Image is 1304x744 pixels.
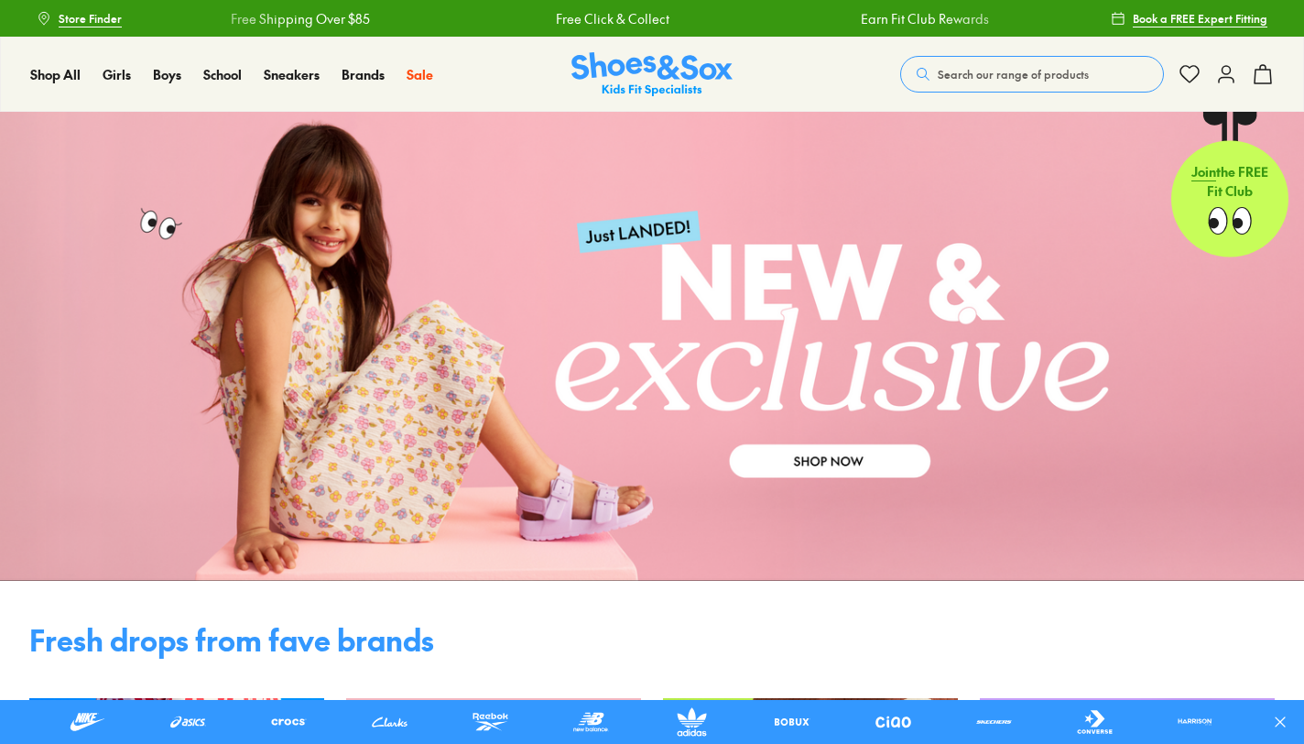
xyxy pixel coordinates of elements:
a: Book a FREE Expert Fitting [1111,2,1267,35]
a: Sneakers [264,65,320,84]
a: Shoes & Sox [571,52,733,97]
a: Store Finder [37,2,122,35]
span: Girls [103,65,131,83]
a: Girls [103,65,131,84]
a: School [203,65,242,84]
a: Jointhe FREE Fit Club [1171,111,1288,257]
p: the FREE Fit Club [1171,148,1288,215]
a: Earn Fit Club Rewards [860,9,988,28]
span: Brands [342,65,385,83]
span: Join [1191,162,1216,181]
span: Store Finder [59,10,122,27]
a: Brands [342,65,385,84]
a: Shop All [30,65,81,84]
a: Free Click & Collect [555,9,668,28]
a: Boys [153,65,181,84]
img: SNS_Logo_Responsive.svg [571,52,733,97]
span: Search our range of products [938,66,1089,82]
span: Book a FREE Expert Fitting [1133,10,1267,27]
span: School [203,65,242,83]
span: Sale [407,65,433,83]
span: Shop All [30,65,81,83]
span: Sneakers [264,65,320,83]
button: Search our range of products [900,56,1164,93]
a: Free Shipping Over $85 [230,9,369,28]
a: Sale [407,65,433,84]
span: Boys [153,65,181,83]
